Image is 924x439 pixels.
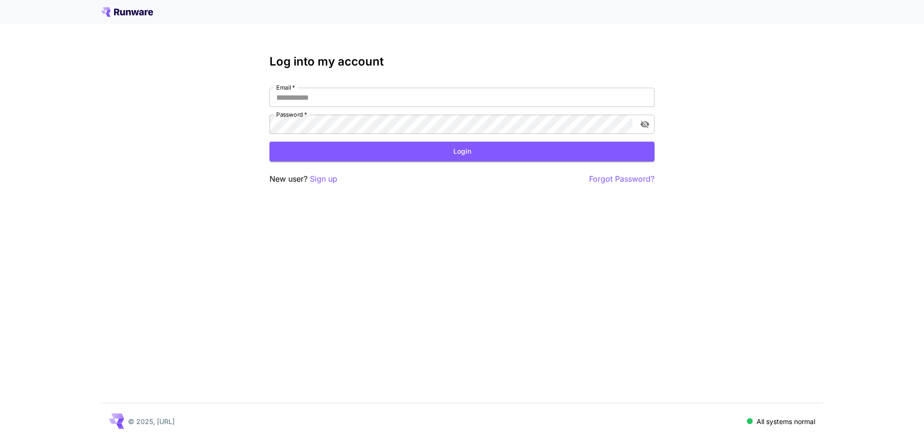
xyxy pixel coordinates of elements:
[757,416,815,426] p: All systems normal
[128,416,175,426] p: © 2025, [URL]
[589,173,654,185] button: Forgot Password?
[310,173,337,185] button: Sign up
[269,55,654,68] h3: Log into my account
[269,173,337,185] p: New user?
[269,142,654,161] button: Login
[636,116,654,133] button: toggle password visibility
[276,110,307,119] label: Password
[276,83,295,92] label: Email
